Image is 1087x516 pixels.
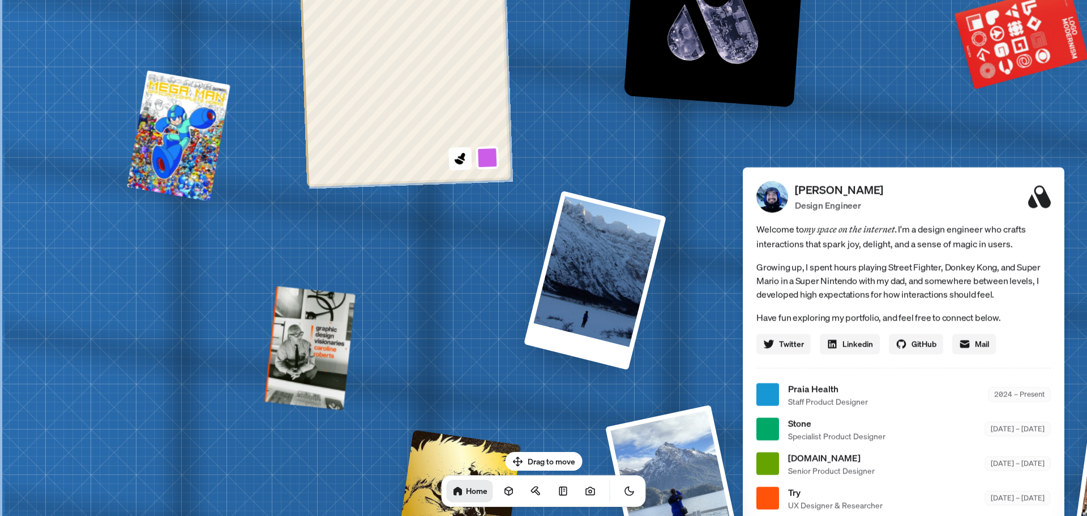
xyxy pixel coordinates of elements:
a: Twitter [756,334,811,354]
span: Stone [788,416,885,430]
p: [PERSON_NAME] [795,181,883,198]
span: Welcome to I'm a design engineer who crafts interactions that spark joy, delight, and a sense of ... [756,221,1051,251]
a: GitHub [889,334,943,354]
div: [DATE] – [DATE] [985,491,1051,505]
span: Twitter [779,338,804,350]
h1: Home [466,485,487,496]
span: Senior Product Designer [788,464,875,476]
em: my space on the internet. [804,223,898,234]
a: Mail [952,334,996,354]
p: Have fun exploring my portfolio, and feel free to connect below. [756,310,1051,325]
img: Profile Picture [756,181,788,212]
div: 2024 – Present [988,387,1051,402]
div: [DATE] – [DATE] [985,457,1051,471]
span: Linkedin [842,338,873,350]
p: Growing up, I spent hours playing Street Fighter, Donkey Kong, and Super Mario in a Super Nintend... [756,260,1051,301]
span: Staff Product Designer [788,395,868,407]
p: Design Engineer [795,198,883,212]
span: GitHub [911,338,936,350]
span: Specialist Product Designer [788,430,885,442]
a: Home [447,480,493,502]
button: Toggle Theme [618,480,641,502]
span: Try [788,485,883,499]
span: Mail [975,338,989,350]
a: Linkedin [820,334,880,354]
div: [DATE] – [DATE] [985,422,1051,436]
span: [DOMAIN_NAME] [788,451,875,464]
span: UX Designer & Researcher [788,499,883,511]
span: Praia Health [788,382,868,395]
